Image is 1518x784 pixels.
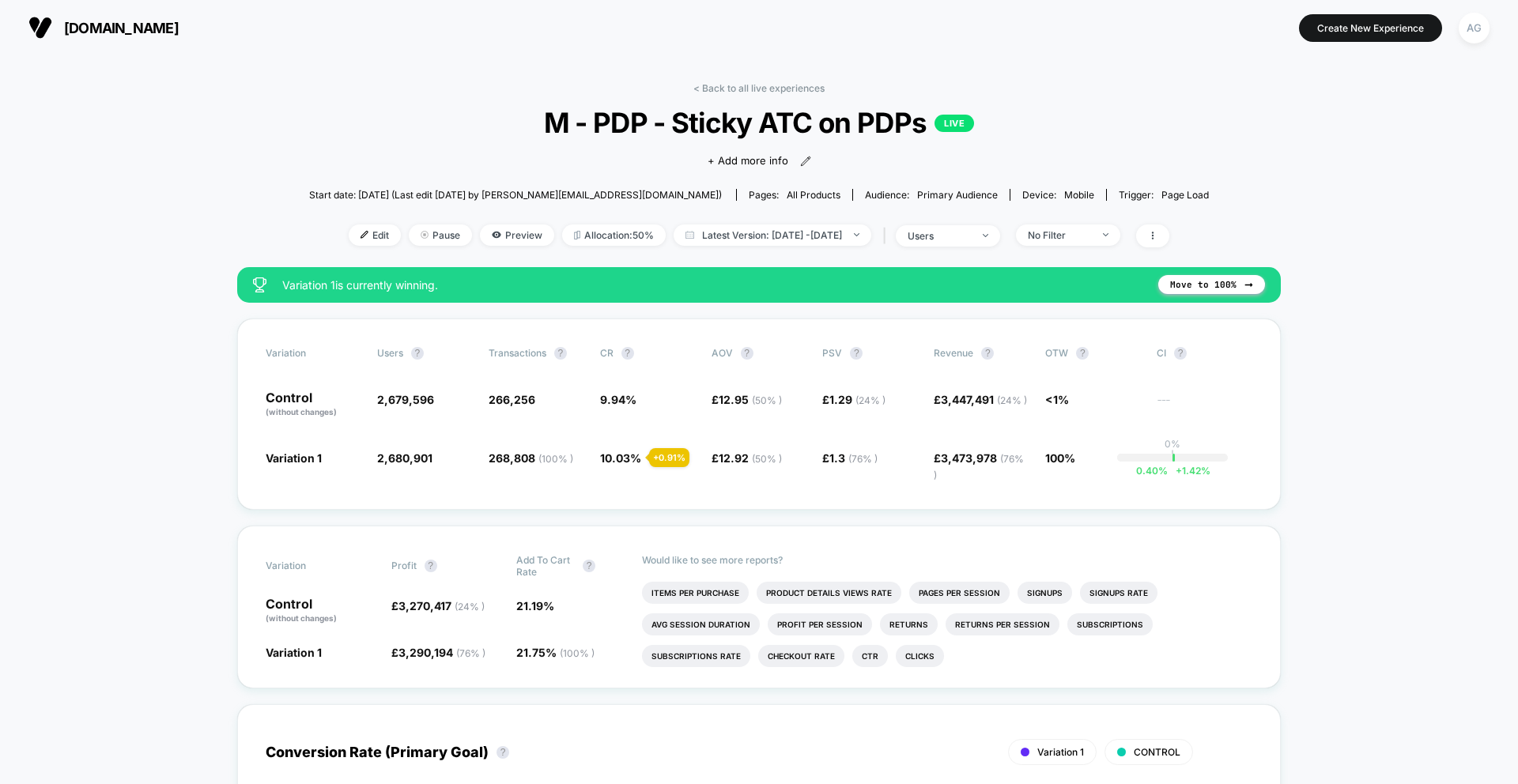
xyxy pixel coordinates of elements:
[282,278,1142,292] span: Variation 1 is currently winning.
[880,613,938,635] li: Returns
[377,347,403,359] span: users
[1045,347,1132,360] span: OTW
[741,347,753,360] button: ?
[1080,582,1157,604] li: Signups Rate
[1067,613,1153,635] li: Subscriptions
[758,645,844,667] li: Checkout Rate
[685,231,694,239] img: calendar
[1010,189,1106,201] span: Device:
[642,613,760,635] li: Avg Session Duration
[674,224,871,246] span: Latest Version: [DATE] - [DATE]
[1076,347,1089,360] button: ?
[983,234,988,237] img: end
[1157,347,1244,360] span: CI
[854,233,859,236] img: end
[266,646,322,659] span: Variation 1
[981,347,994,360] button: ?
[934,347,973,359] span: Revenue
[253,277,266,292] img: success_star
[908,230,971,242] div: users
[829,451,878,465] span: 1.3
[1103,233,1108,236] img: end
[24,15,183,40] button: [DOMAIN_NAME]
[1045,393,1069,406] span: <1%
[28,16,52,40] img: Visually logo
[642,554,1253,566] p: Would like to see more reports?
[309,189,722,201] span: Start date: [DATE] (Last edit [DATE] by [PERSON_NAME][EMAIL_ADDRESS][DOMAIN_NAME])
[583,560,595,572] button: ?
[361,231,368,239] img: edit
[1168,465,1210,477] span: 1.42 %
[398,599,485,612] span: 3,270,417
[600,347,614,359] span: CR
[822,451,878,465] span: £
[1045,451,1075,465] span: 100%
[649,448,689,467] div: + 0.91 %
[1064,189,1094,201] span: mobile
[896,645,944,667] li: Clicks
[64,20,179,36] span: [DOMAIN_NAME]
[941,393,1027,406] span: 3,447,491
[266,554,353,578] span: Variation
[822,393,885,406] span: £
[822,347,842,359] span: PSV
[1299,14,1442,42] button: Create New Experience
[391,560,417,571] span: Profit
[1028,229,1091,241] div: No Filter
[855,394,885,406] span: ( 24 % )
[712,393,782,406] span: £
[757,582,901,604] li: Product Details Views Rate
[909,582,1010,604] li: Pages Per Session
[934,393,1027,406] span: £
[848,453,878,465] span: ( 76 % )
[1134,746,1180,758] span: CONTROL
[354,106,1164,139] span: M - PDP - Sticky ATC on PDPs
[489,393,535,406] span: 266,256
[266,451,322,465] span: Variation 1
[398,646,485,659] span: 3,290,194
[865,189,998,201] div: Audience:
[712,451,782,465] span: £
[917,189,998,201] span: Primary Audience
[1174,347,1187,360] button: ?
[708,153,788,169] span: + Add more info
[516,599,554,612] span: 21.19 %
[480,224,554,246] span: Preview
[600,451,641,465] span: 10.03 %
[934,453,1024,481] span: ( 76 % )
[935,115,974,132] p: LIVE
[642,582,749,604] li: Items Per Purchase
[768,613,872,635] li: Profit Per Session
[850,347,863,360] button: ?
[829,393,885,406] span: 1.29
[621,347,634,360] button: ?
[752,394,782,406] span: ( 50 % )
[712,347,733,359] span: AOV
[787,189,840,201] span: all products
[391,599,485,612] span: £
[693,82,825,94] a: < Back to all live experiences
[1161,189,1209,201] span: Page Load
[600,393,636,406] span: 9.94 %
[266,613,337,623] span: (without changes)
[266,597,376,624] p: Control
[1136,465,1168,477] span: 0.40 %
[934,451,1024,481] span: 3,473,978
[642,645,750,667] li: Subscriptions Rate
[456,647,485,659] span: ( 76 % )
[1171,450,1174,462] p: |
[516,554,575,578] span: Add To Cart Rate
[562,224,666,246] span: Allocation: 50%
[391,646,485,659] span: £
[574,231,580,239] img: rebalance
[489,451,573,465] span: 268,808
[934,451,1024,481] span: £
[266,391,361,418] p: Control
[1037,746,1084,758] span: Variation 1
[266,347,353,360] span: Variation
[1165,438,1180,450] p: 0%
[349,224,401,246] span: Edit
[409,224,472,246] span: Pause
[425,560,437,572] button: ?
[1454,12,1494,44] button: AG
